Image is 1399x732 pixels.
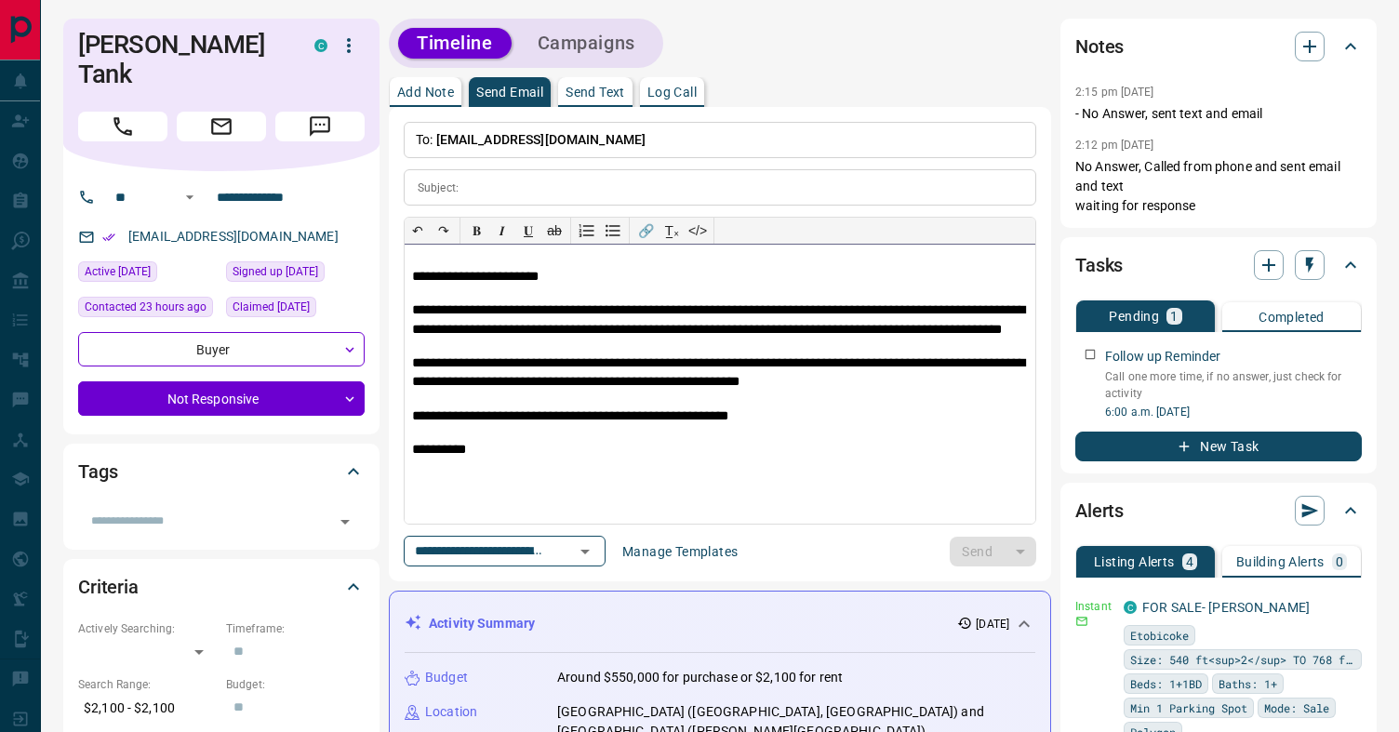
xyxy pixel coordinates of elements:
[1142,600,1310,615] a: FOR SALE- [PERSON_NAME]
[1170,310,1178,323] p: 1
[398,28,512,59] button: Timeline
[78,332,365,366] div: Buyer
[1105,368,1362,402] p: Call one more time, if no answer, just check for activity
[314,39,327,52] div: condos.ca
[275,112,365,141] span: Message
[1075,104,1362,124] p: - No Answer, sent text and email
[404,122,1036,158] p: To:
[1094,555,1175,568] p: Listing Alerts
[233,298,310,316] span: Claimed [DATE]
[332,509,358,535] button: Open
[1075,250,1123,280] h2: Tasks
[418,180,459,196] p: Subject:
[1075,243,1362,287] div: Tasks
[574,218,600,244] button: Numbered list
[524,223,533,238] span: 𝐔
[515,218,541,244] button: 𝐔
[226,676,365,693] p: Budget:
[78,565,365,609] div: Criteria
[659,218,685,244] button: T̲ₓ
[557,668,843,687] p: Around $550,000 for purchase or $2,100 for rent
[78,620,217,637] p: Actively Searching:
[547,223,562,238] s: ab
[1130,699,1247,717] span: Min 1 Parking Spot
[226,297,365,323] div: Fri Sep 12 2025
[78,297,217,323] div: Fri Sep 12 2025
[1219,674,1277,693] span: Baths: 1+
[436,132,646,147] span: [EMAIL_ADDRESS][DOMAIN_NAME]
[600,218,626,244] button: Bullet list
[566,86,625,99] p: Send Text
[950,537,1036,566] div: split button
[1105,347,1220,366] p: Follow up Reminder
[1109,310,1159,323] p: Pending
[1075,598,1113,615] p: Instant
[611,537,749,566] button: Manage Templates
[1186,555,1193,568] p: 4
[633,218,659,244] button: 🔗
[78,572,139,602] h2: Criteria
[1124,601,1137,614] div: condos.ca
[429,614,535,633] p: Activity Summary
[177,112,266,141] span: Email
[78,449,365,494] div: Tags
[519,28,654,59] button: Campaigns
[1075,139,1154,152] p: 2:12 pm [DATE]
[425,702,477,722] p: Location
[425,668,468,687] p: Budget
[405,218,431,244] button: ↶
[78,693,217,724] p: $2,100 - $2,100
[1105,404,1362,420] p: 6:00 a.m. [DATE]
[78,112,167,141] span: Call
[78,676,217,693] p: Search Range:
[1075,86,1154,99] p: 2:15 pm [DATE]
[1075,432,1362,461] button: New Task
[85,262,151,281] span: Active [DATE]
[685,218,711,244] button: </>
[405,606,1035,641] div: Activity Summary[DATE]
[179,186,201,208] button: Open
[1336,555,1343,568] p: 0
[1075,615,1088,628] svg: Email
[78,30,286,89] h1: [PERSON_NAME] Tank
[1075,157,1362,216] p: No Answer, Called from phone and sent email and text waiting for response
[1236,555,1325,568] p: Building Alerts
[233,262,318,281] span: Signed up [DATE]
[976,616,1009,632] p: [DATE]
[226,620,365,637] p: Timeframe:
[541,218,567,244] button: ab
[1130,674,1202,693] span: Beds: 1+1BD
[489,218,515,244] button: 𝑰
[463,218,489,244] button: 𝐁
[1075,32,1124,61] h2: Notes
[1130,650,1355,669] span: Size: 540 ft<sup>2</sup> TO 768 ft<sup>2</sup>
[85,298,207,316] span: Contacted 23 hours ago
[1075,496,1124,526] h2: Alerts
[397,86,454,99] p: Add Note
[1130,626,1189,645] span: Etobicoke
[102,231,115,244] svg: Email Verified
[1259,311,1325,324] p: Completed
[1264,699,1329,717] span: Mode: Sale
[226,261,365,287] div: Fri Sep 12 2025
[1075,24,1362,69] div: Notes
[128,229,339,244] a: [EMAIL_ADDRESS][DOMAIN_NAME]
[78,381,365,416] div: Not Responsive
[572,539,598,565] button: Open
[476,86,543,99] p: Send Email
[78,457,117,486] h2: Tags
[431,218,457,244] button: ↷
[78,261,217,287] div: Fri Sep 12 2025
[1075,488,1362,533] div: Alerts
[647,86,697,99] p: Log Call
